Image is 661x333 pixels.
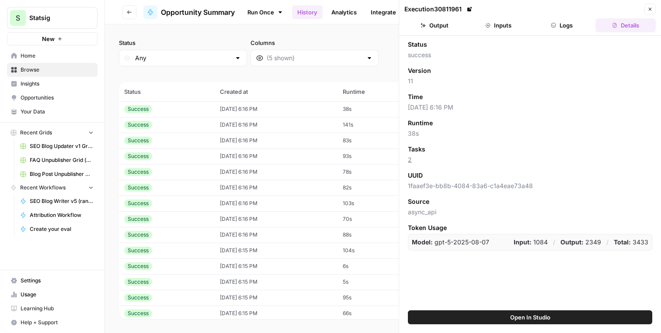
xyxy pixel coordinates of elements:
a: SEO Blog Writer v5 (random date) [16,194,97,208]
span: 38s [408,129,652,138]
span: Recent Grids [20,129,52,137]
a: Run Once [242,5,289,20]
td: [DATE] 6:16 PM [215,180,337,196]
div: Success [124,262,152,270]
td: [DATE] 6:16 PM [215,117,337,133]
a: FAQ Unpublisher Grid (master) [16,153,97,167]
td: [DATE] 6:15 PM [215,258,337,274]
span: Runtime [408,119,433,127]
span: (147 records) [119,66,647,82]
td: [DATE] 6:15 PM [215,243,337,258]
th: Created at [215,82,337,101]
p: 3433 [614,238,648,247]
a: Insights [7,77,97,91]
p: 1084 [514,238,548,247]
td: [DATE] 6:16 PM [215,227,337,243]
a: Browse [7,63,97,77]
span: 1faaef3e-bb8b-4084-83a6-c1a4eae73a48 [408,182,652,190]
span: UUID [408,171,423,180]
span: Browse [21,66,94,74]
td: 78s [337,164,419,180]
a: Your Data [7,105,97,119]
div: Success [124,278,152,286]
div: Success [124,247,152,254]
span: New [42,34,55,43]
span: Insights [21,80,94,88]
button: Recent Grids [7,126,97,139]
span: Recent Workflows [20,184,66,192]
span: Time [408,93,423,101]
div: Success [124,199,152,207]
button: Logs [532,18,592,32]
button: New [7,32,97,45]
p: / [606,238,609,247]
input: (5 shown) [267,54,362,62]
span: Statsig [29,14,82,22]
button: Details [595,18,656,32]
a: Usage [7,288,97,302]
span: Settings [21,277,94,285]
td: [DATE] 6:16 PM [215,196,337,211]
span: async_api [408,208,652,216]
strong: Output: [560,238,584,246]
td: 93s [337,148,419,164]
a: Analytics [326,5,362,19]
span: Learning Hub [21,305,94,312]
td: 88s [337,227,419,243]
button: Open In Studio [408,310,652,324]
input: Any [135,54,231,62]
td: [DATE] 6:15 PM [215,306,337,321]
a: Attribution Workflow [16,208,97,222]
button: Recent Workflows [7,181,97,194]
th: Status [119,82,215,101]
strong: Total: [614,238,631,246]
div: Success [124,137,152,144]
div: Success [124,184,152,192]
span: Opportunities [21,94,94,102]
span: Source [408,197,429,206]
a: Integrate [365,5,401,19]
p: / [553,238,555,247]
td: 70s [337,211,419,227]
div: Success [124,168,152,176]
a: Opportunities [7,91,97,105]
span: 11 [408,77,652,86]
td: 104s [337,243,419,258]
a: Opportunity Summary [143,5,235,19]
a: 2 [408,156,412,163]
span: Attribution Workflow [30,211,94,219]
a: Home [7,49,97,63]
td: 83s [337,133,419,148]
td: [DATE] 6:15 PM [215,274,337,290]
td: 141s [337,117,419,133]
button: Inputs [468,18,529,32]
span: Open In Studio [510,313,550,322]
td: 82s [337,180,419,196]
th: Runtime [337,82,419,101]
div: Success [124,152,152,160]
td: [DATE] 6:15 PM [215,290,337,306]
td: [DATE] 6:16 PM [215,164,337,180]
span: Home [21,52,94,60]
span: Tasks [408,145,425,154]
span: Opportunity Summary [161,7,235,17]
div: Success [124,215,152,223]
div: Success [124,121,152,129]
strong: Model: [412,238,433,246]
td: [DATE] 6:16 PM [215,101,337,117]
span: Token Usage [408,223,652,232]
label: Columns [250,38,379,47]
span: Version [408,66,431,75]
a: SEO Blog Updater v1 Grid (master) [16,139,97,153]
button: Workspace: Statsig [7,7,97,29]
span: Blog Post Unpublisher Grid (master) [30,170,94,178]
span: S [16,13,20,23]
a: Settings [7,274,97,288]
td: 66s [337,306,419,321]
div: Success [124,231,152,239]
a: Learning Hub [7,302,97,316]
span: Your Data [21,108,94,116]
td: 6s [337,258,419,274]
td: [DATE] 6:16 PM [215,133,337,148]
span: Create your eval [30,225,94,233]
